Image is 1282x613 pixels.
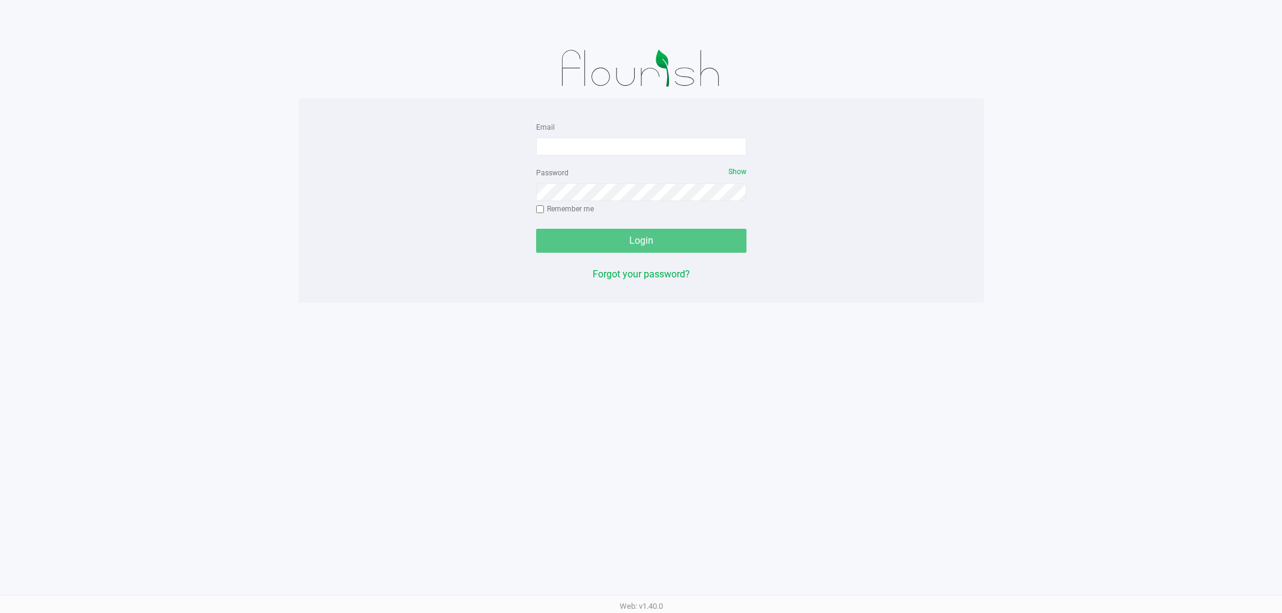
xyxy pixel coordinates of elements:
span: Show [728,168,746,176]
button: Forgot your password? [593,267,690,282]
span: Web: v1.40.0 [620,602,663,611]
label: Email [536,122,555,133]
input: Remember me [536,205,545,214]
label: Password [536,168,569,178]
label: Remember me [536,204,594,214]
